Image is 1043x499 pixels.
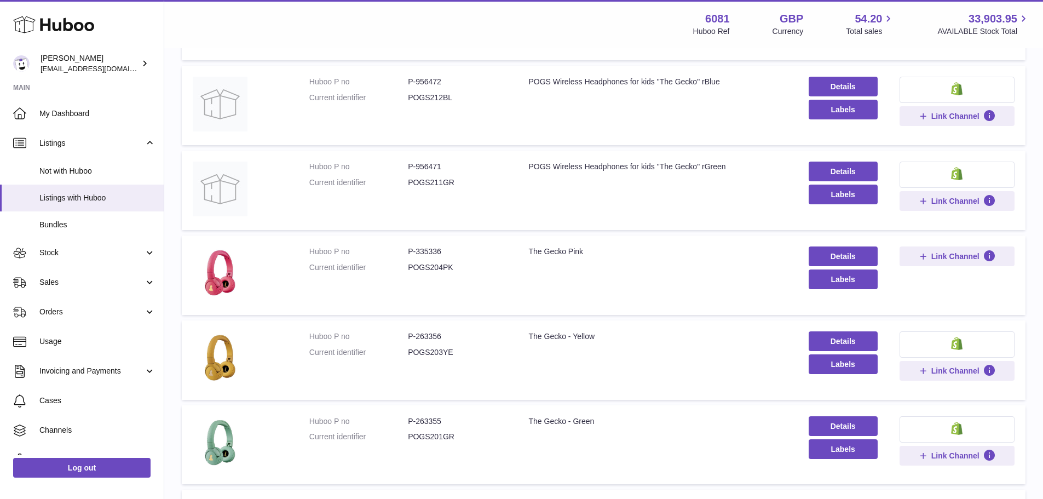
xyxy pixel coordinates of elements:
[39,108,155,119] span: My Dashboard
[408,77,506,87] dd: P-956472
[855,12,882,26] span: 54.20
[309,347,408,358] dt: Current identifier
[39,307,144,317] span: Orders
[39,193,155,203] span: Listings with Huboo
[309,262,408,273] dt: Current identifier
[309,331,408,342] dt: Huboo P no
[809,100,878,119] button: Labels
[193,416,247,471] img: The Gecko - Green
[693,26,730,37] div: Huboo Ref
[931,251,979,261] span: Link Channel
[809,331,878,351] a: Details
[809,246,878,266] a: Details
[408,347,506,358] dd: POGS203YE
[809,416,878,436] a: Details
[937,12,1030,37] a: 33,903.95 AVAILABLE Stock Total
[39,277,144,288] span: Sales
[846,26,895,37] span: Total sales
[193,162,247,216] img: POGS Wireless Headphones for kids "The Gecko" rGreen
[39,366,144,376] span: Invoicing and Payments
[408,262,506,273] dd: POGS204PK
[408,331,506,342] dd: P-263356
[931,451,979,461] span: Link Channel
[773,26,804,37] div: Currency
[528,331,786,342] div: The Gecko - Yellow
[809,354,878,374] button: Labels
[528,162,786,172] div: POGS Wireless Headphones for kids "The Gecko" rGreen
[528,77,786,87] div: POGS Wireless Headphones for kids "The Gecko" rBlue
[193,246,247,301] img: The Gecko Pink
[41,53,139,74] div: [PERSON_NAME]
[309,93,408,103] dt: Current identifier
[408,432,506,442] dd: POGS201GR
[309,77,408,87] dt: Huboo P no
[931,111,979,121] span: Link Channel
[528,246,786,257] div: The Gecko Pink
[39,220,155,230] span: Bundles
[309,432,408,442] dt: Current identifier
[13,458,151,478] a: Log out
[193,77,247,131] img: POGS Wireless Headphones for kids "The Gecko" rBlue
[41,64,161,73] span: [EMAIL_ADDRESS][DOMAIN_NAME]
[309,177,408,188] dt: Current identifier
[951,422,963,435] img: shopify-small.png
[39,455,155,465] span: Settings
[937,26,1030,37] span: AVAILABLE Stock Total
[951,167,963,180] img: shopify-small.png
[39,166,155,176] span: Not with Huboo
[900,191,1015,211] button: Link Channel
[931,196,979,206] span: Link Channel
[13,55,30,72] img: internalAdmin-6081@internal.huboo.com
[39,336,155,347] span: Usage
[39,395,155,406] span: Cases
[705,12,730,26] strong: 6081
[809,439,878,459] button: Labels
[809,185,878,204] button: Labels
[39,138,144,148] span: Listings
[931,366,979,376] span: Link Channel
[39,248,144,258] span: Stock
[528,416,786,427] div: The Gecko - Green
[809,269,878,289] button: Labels
[900,246,1015,266] button: Link Channel
[309,162,408,172] dt: Huboo P no
[780,12,803,26] strong: GBP
[39,425,155,435] span: Channels
[900,361,1015,381] button: Link Channel
[193,331,247,386] img: The Gecko - Yellow
[809,77,878,96] a: Details
[900,106,1015,126] button: Link Channel
[408,93,506,103] dd: POGS212BL
[408,416,506,427] dd: P-263355
[408,162,506,172] dd: P-956471
[408,246,506,257] dd: P-335336
[846,12,895,37] a: 54.20 Total sales
[309,246,408,257] dt: Huboo P no
[900,446,1015,466] button: Link Channel
[309,416,408,427] dt: Huboo P no
[951,82,963,95] img: shopify-small.png
[408,177,506,188] dd: POGS211GR
[809,162,878,181] a: Details
[969,12,1017,26] span: 33,903.95
[951,337,963,350] img: shopify-small.png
